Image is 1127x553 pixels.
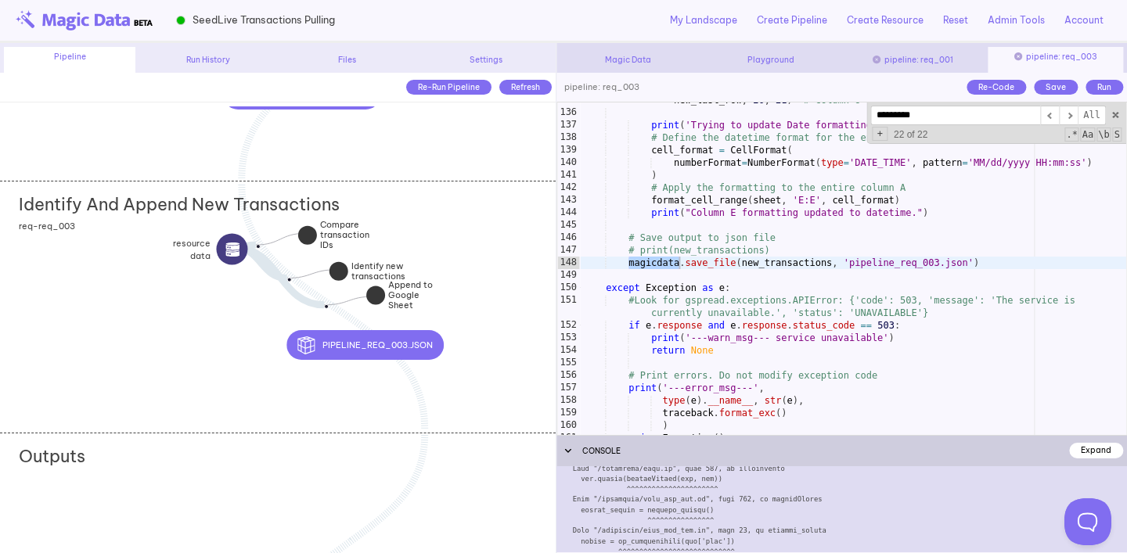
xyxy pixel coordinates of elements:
div: 146 [557,232,579,244]
div: Re-Code [967,80,1026,95]
h2: Identify And Append New Transactions [19,194,340,214]
span: CaseSensitive Search [1081,127,1095,142]
a: Create Pipeline [757,13,827,27]
div: 141 [557,169,579,181]
div: resourcedatasource icon [271,259,346,290]
div: Refresh [499,80,552,95]
div: pipeline_req_002.json [302,80,459,110]
div: 145 [557,219,579,232]
span: ​ [1060,106,1078,125]
img: source icon [225,242,239,257]
div: Identify new transactions [290,278,369,298]
a: My Landscape [670,13,737,27]
div: Compare transaction IDs [259,244,337,275]
div: 148 [557,257,579,269]
div: pipeline: req_001 [846,54,981,66]
div: LoreMipsuMdolo Sitam cons: 136 - {'adipi': {'elitsed': 'Doe temporin utla etdolor magna, aliqua e... [556,466,1127,552]
div: Files [282,54,412,66]
div: Save [1034,80,1078,95]
div: 136 [557,106,579,119]
div: 158 [557,394,579,407]
strong: resource [173,236,211,249]
div: 159 [557,407,579,419]
a: Admin Tools [988,13,1045,27]
div: 139 [557,144,579,156]
div: Re-Run Pipeline [406,80,491,95]
div: 140 [557,156,579,169]
div: Settings [421,54,552,66]
div: 144 [557,206,579,219]
div: 151 [557,294,579,319]
span: Search In Selection [1113,127,1122,142]
div: 152 [557,319,579,332]
span: Toggle Replace mode [873,127,888,141]
span: ​ [1041,106,1060,125]
span: data [173,250,211,262]
div: pipeline: req_003 [556,73,639,102]
img: beta-logo.png [16,10,153,31]
strong: Append to Google Sheet [388,279,433,311]
iframe: Toggle Customer Support [1064,498,1111,545]
a: Create Resource [847,13,924,27]
div: 157 [557,382,579,394]
button: pipeline_req_003.json [287,330,444,360]
div: pipeline_req_003.json [365,330,522,360]
div: 154 [557,344,579,357]
div: Run [1086,80,1123,95]
h2: Outputs [19,446,85,466]
div: Append to Google Sheet [327,304,405,335]
span: CONSOLE [582,446,621,456]
div: Expand [1069,443,1123,458]
a: Reset [943,13,968,27]
span: Alt-Enter [1078,106,1106,125]
span: Toggle code folding, rows 150 through 162 [578,282,586,294]
div: 138 [557,131,579,144]
div: 150 [557,282,579,294]
div: 149 [557,269,579,282]
span: Toggle code folding, rows 152 through 154 [578,319,586,332]
strong: Compare transaction IDs [320,219,369,250]
div: pipeline: req_003 [988,47,1123,73]
div: 156 [557,369,579,382]
div: Playground [704,54,838,66]
span: req-req_003 [19,221,75,232]
div: 160 [557,419,579,432]
div: 153 [557,332,579,344]
div: 137 [557,119,579,131]
div: 142 [557,181,579,194]
div: Run History [143,54,274,66]
span: SeedLive Transactions Pulling [193,13,335,27]
div: Pipeline [4,47,135,73]
div: 143 [557,194,579,206]
span: RegExp Search [1064,127,1078,142]
a: Account [1064,13,1104,27]
div: Magic Data [560,54,695,66]
div: 161 [557,432,579,444]
div: 147 [557,244,579,257]
strong: Identify new transactions [351,260,405,282]
span: Whole Word Search [1096,127,1111,142]
div: 155 [557,357,579,369]
span: 22 of 22 [888,128,934,141]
